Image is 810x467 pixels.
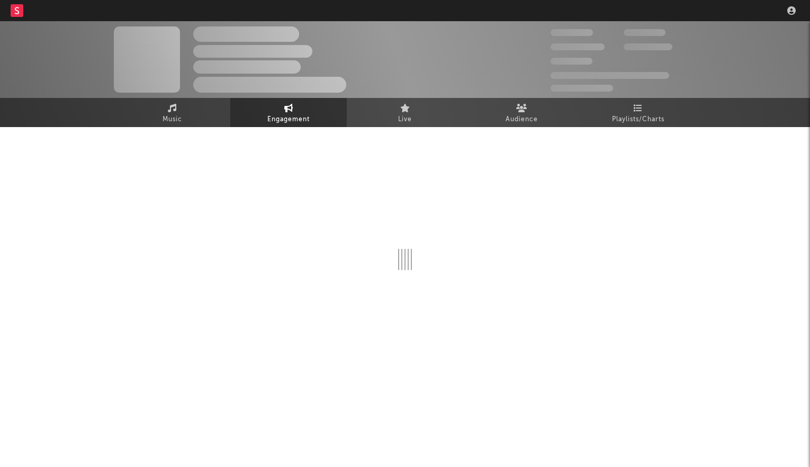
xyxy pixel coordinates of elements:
[114,98,230,127] a: Music
[551,29,593,36] span: 300,000
[163,113,182,126] span: Music
[624,29,665,36] span: 100,000
[267,113,310,126] span: Engagement
[580,98,696,127] a: Playlists/Charts
[624,43,672,50] span: 1,000,000
[230,98,347,127] a: Engagement
[551,43,605,50] span: 50,000,000
[347,98,463,127] a: Live
[506,113,538,126] span: Audience
[551,85,613,92] span: Jump Score: 85.0
[551,72,669,79] span: 50,000,000 Monthly Listeners
[463,98,580,127] a: Audience
[398,113,412,126] span: Live
[612,113,664,126] span: Playlists/Charts
[551,58,592,65] span: 100,000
